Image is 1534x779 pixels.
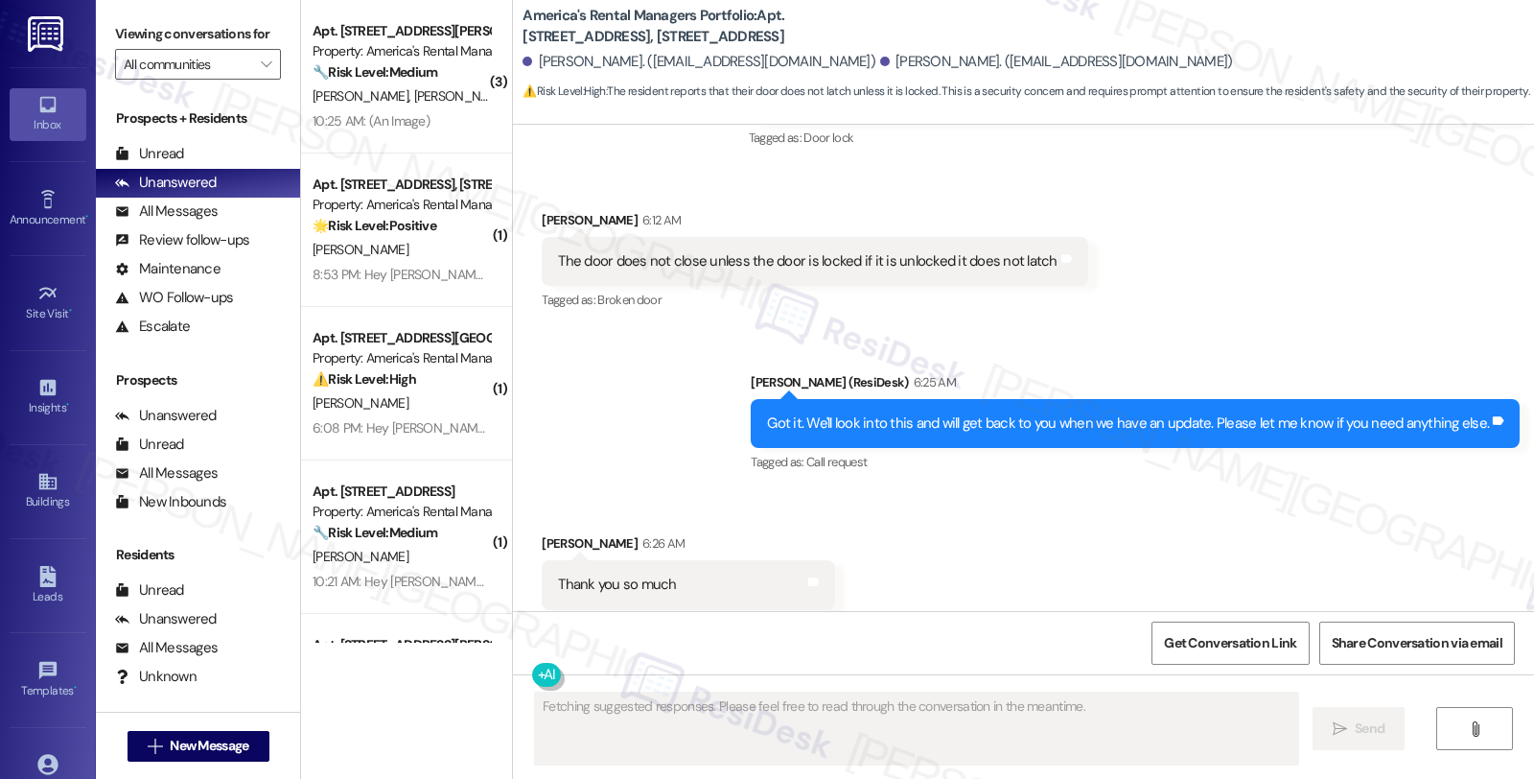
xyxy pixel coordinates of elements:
[313,175,490,195] div: Apt. [STREET_ADDRESS], [STREET_ADDRESS]
[638,210,681,230] div: 6:12 AM
[523,82,1529,102] span: : The resident reports that their door does not latch unless it is locked. This is a security con...
[115,609,217,629] div: Unanswered
[806,454,867,470] span: Call request
[523,52,875,72] div: [PERSON_NAME]. ([EMAIL_ADDRESS][DOMAIN_NAME])
[10,465,86,517] a: Buildings
[313,419,1124,437] div: 6:08 PM: Hey [PERSON_NAME], we appreciate your text! We'll be back at 11AM to help you out. If th...
[313,87,414,105] span: [PERSON_NAME]
[1333,721,1347,737] i: 
[115,638,218,658] div: All Messages
[1151,622,1309,665] button: Get Conversation Link
[313,41,490,61] div: Property: America's Rental Managers Portfolio
[66,398,69,412] span: •
[10,654,86,706] a: Templates •
[85,210,88,224] span: •
[749,124,1521,152] div: Tagged as:
[115,317,190,337] div: Escalate
[751,372,1520,399] div: [PERSON_NAME] (ResiDesk)
[10,560,86,612] a: Leads
[96,108,300,129] div: Prospects + Residents
[542,610,835,638] div: Tagged as:
[115,580,184,601] div: Unread
[909,372,956,392] div: 6:25 AM
[313,502,490,522] div: Property: America's Rental Managers Portfolio
[115,230,249,250] div: Review follow-ups
[10,277,86,329] a: Site Visit •
[115,288,233,308] div: WO Follow-ups
[124,49,250,80] input: All communities
[638,533,685,554] div: 6:26 AM
[313,548,408,565] span: [PERSON_NAME]
[313,241,408,258] span: [PERSON_NAME]
[1332,633,1502,653] span: Share Conversation via email
[69,304,72,318] span: •
[1313,707,1406,750] button: Send
[313,394,408,412] span: [PERSON_NAME]
[115,144,184,164] div: Unread
[542,286,1087,314] div: Tagged as:
[10,88,86,140] a: Inbox
[535,693,1298,765] textarea: Fetching suggested responses. Please feel free to read through the conversation in the meantime.
[115,173,217,193] div: Unanswered
[313,573,1227,590] div: 10:21 AM: Hey [PERSON_NAME] "[PERSON_NAME]", we appreciate your text! We'll be back at 11AM to he...
[313,635,490,655] div: Apt. [STREET_ADDRESS][PERSON_NAME], [STREET_ADDRESS][PERSON_NAME]
[414,87,510,105] span: [PERSON_NAME]
[115,667,197,687] div: Unknown
[313,370,416,388] strong: ⚠️ Risk Level: High
[115,19,281,49] label: Viewing conversations for
[74,681,77,695] span: •
[170,736,248,756] span: New Message
[115,406,217,426] div: Unanswered
[313,217,436,234] strong: 🌟 Risk Level: Positive
[751,448,1520,476] div: Tagged as:
[313,112,430,130] div: 10:25 AM: (An Image)
[542,533,835,560] div: [PERSON_NAME]
[1164,633,1296,653] span: Get Conversation Link
[542,210,1087,237] div: [PERSON_NAME]
[803,130,853,146] span: Door lock
[313,21,490,41] div: Apt. [STREET_ADDRESS][PERSON_NAME], [STREET_ADDRESS][PERSON_NAME]
[96,370,300,390] div: Prospects
[313,482,490,502] div: Apt. [STREET_ADDRESS]
[523,6,906,47] b: America's Rental Managers Portfolio: Apt. [STREET_ADDRESS], [STREET_ADDRESS]
[313,195,490,215] div: Property: America's Rental Managers Portfolio
[1355,719,1384,739] span: Send
[1468,721,1482,737] i: 
[523,83,605,99] strong: ⚠️ Risk Level: High
[313,266,1122,283] div: 8:53 PM: Hey [PERSON_NAME], we appreciate your text! We'll be back at 11AM to help you out. If th...
[261,57,271,72] i: 
[115,435,184,455] div: Unread
[148,739,162,754] i: 
[313,63,437,81] strong: 🔧 Risk Level: Medium
[558,251,1057,271] div: The door does not close unless the door is locked if it is unlocked it does not latch
[115,201,218,222] div: All Messages
[1319,622,1515,665] button: Share Conversation via email
[28,16,67,52] img: ResiDesk Logo
[128,731,269,762] button: New Message
[313,348,490,368] div: Property: America's Rental Managers Portfolio
[313,524,437,541] strong: 🔧 Risk Level: Medium
[558,575,676,595] div: Thank you so much
[767,413,1489,434] div: Got it. We'll look into this and will get back to you when we have an update. Please let me know ...
[115,259,221,279] div: Maintenance
[313,328,490,348] div: Apt. [STREET_ADDRESS][GEOGRAPHIC_DATA][STREET_ADDRESS]
[96,545,300,565] div: Residents
[597,292,662,308] span: Broken door
[880,52,1233,72] div: [PERSON_NAME]. ([EMAIL_ADDRESS][DOMAIN_NAME])
[10,371,86,423] a: Insights •
[115,463,218,484] div: All Messages
[115,492,226,512] div: New Inbounds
